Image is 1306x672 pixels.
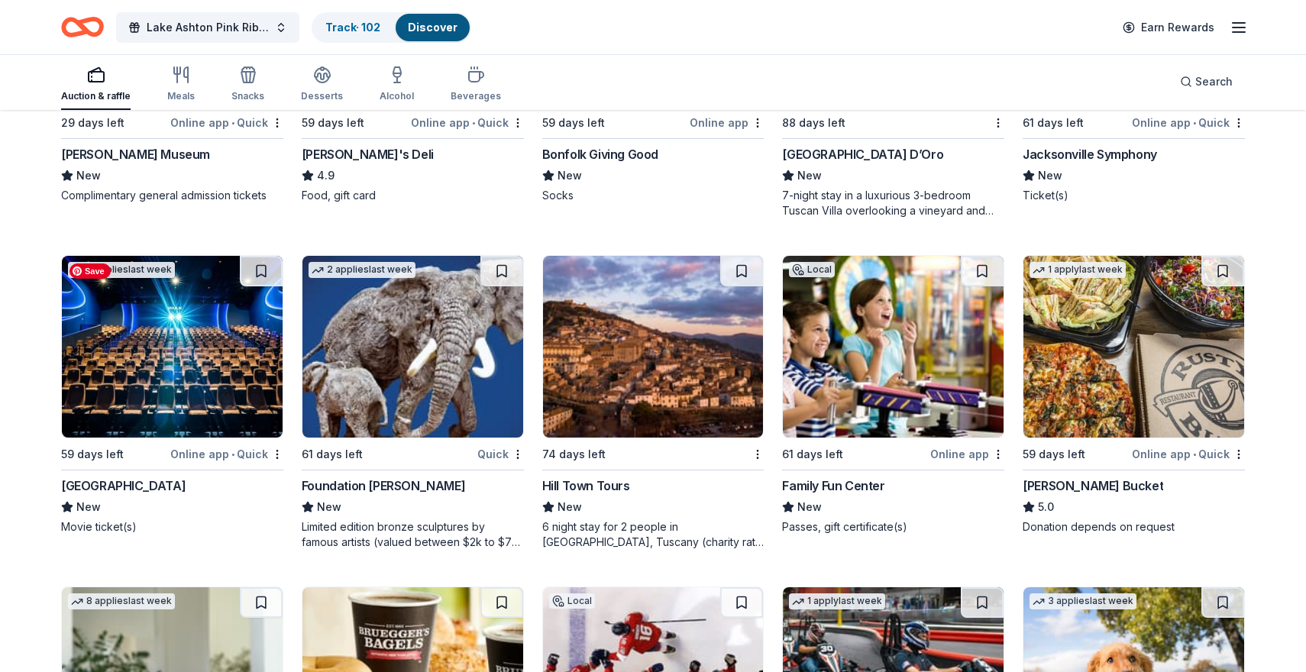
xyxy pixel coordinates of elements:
div: Meals [167,90,195,102]
div: Desserts [301,90,343,102]
img: Image for Hill Town Tours [543,256,764,438]
span: • [1193,117,1196,129]
div: [GEOGRAPHIC_DATA] [61,477,186,495]
div: 88 days left [782,114,845,132]
span: New [317,498,341,516]
button: Track· 102Discover [312,12,471,43]
span: • [231,448,234,460]
div: Online app [690,113,764,132]
div: Online app [930,444,1004,464]
div: 59 days left [542,114,605,132]
span: • [1193,448,1196,460]
span: Save [70,263,111,279]
div: Bonfolk Giving Good [542,145,658,163]
div: Auction & raffle [61,90,131,102]
div: Foundation [PERSON_NAME] [302,477,465,495]
div: 61 days left [302,445,363,464]
div: 6 night stay for 2 people in [GEOGRAPHIC_DATA], Tuscany (charity rate is $1380; retails at $2200;... [542,519,765,550]
div: Online app Quick [170,444,283,464]
span: New [797,166,822,185]
div: Alcohol [380,90,414,102]
a: Image for Family Fun CenterLocal61 days leftOnline appFamily Fun CenterNewPasses, gift certificat... [782,255,1004,535]
div: Hill Town Tours [542,477,630,495]
div: 2 applies last week [309,262,415,278]
div: 3 applies last week [1030,593,1136,609]
div: Local [789,262,835,277]
div: [PERSON_NAME]'s Deli [302,145,434,163]
div: 61 days left [1023,114,1084,132]
a: Image for Rusty Bucket1 applylast week59 days leftOnline app•Quick[PERSON_NAME] Bucket5.0Donation... [1023,255,1245,535]
div: [PERSON_NAME] Bucket [1023,477,1163,495]
div: Online app Quick [170,113,283,132]
a: Image for Hill Town Tours 74 days leftHill Town ToursNew6 night stay for 2 people in [GEOGRAPHIC_... [542,255,765,550]
div: 59 days left [1023,445,1085,464]
div: 1 apply last week [789,593,885,609]
a: Track· 102 [325,21,380,34]
img: Image for Foundation Michelangelo [302,256,523,438]
a: Earn Rewards [1114,14,1224,41]
div: Ticket(s) [1023,188,1245,203]
span: New [76,498,101,516]
img: Image for Cinépolis [62,256,283,438]
div: [GEOGRAPHIC_DATA] D’Oro [782,145,943,163]
div: 59 days left [61,445,124,464]
div: Complimentary general admission tickets [61,188,283,203]
div: 8 applies last week [68,593,175,609]
button: Search [1168,66,1245,97]
div: [PERSON_NAME] Museum [61,145,210,163]
img: Image for Family Fun Center [783,256,1004,438]
a: Image for Foundation Michelangelo2 applieslast week61 days leftQuickFoundation [PERSON_NAME]NewLi... [302,255,524,550]
span: • [231,117,234,129]
div: Donation depends on request [1023,519,1245,535]
div: 7-night stay in a luxurious 3-bedroom Tuscan Villa overlooking a vineyard and the ancient walled ... [782,188,1004,218]
button: Snacks [231,60,264,110]
span: Lake Ashton Pink Ribbon [MEDICAL_DATA] Golf Tournament [147,18,269,37]
div: Quick [477,444,524,464]
div: Food, gift card [302,188,524,203]
button: Meals [167,60,195,110]
div: 74 days left [542,445,606,464]
button: Desserts [301,60,343,110]
div: Socks [542,188,765,203]
div: Snacks [231,90,264,102]
a: Image for Cinépolis3 applieslast week59 days leftOnline app•Quick[GEOGRAPHIC_DATA]NewMovie ticket(s) [61,255,283,535]
div: Jacksonville Symphony [1023,145,1157,163]
button: Auction & raffle [61,60,131,110]
button: Lake Ashton Pink Ribbon [MEDICAL_DATA] Golf Tournament [116,12,299,43]
button: Alcohol [380,60,414,110]
img: Image for Rusty Bucket [1023,256,1244,438]
span: New [1038,166,1062,185]
div: Online app Quick [1132,444,1245,464]
a: Discover [408,21,457,34]
span: New [558,166,582,185]
button: Beverages [451,60,501,110]
div: Online app Quick [1132,113,1245,132]
div: Online app Quick [411,113,524,132]
div: 59 days left [302,114,364,132]
a: Home [61,9,104,45]
span: 5.0 [1038,498,1054,516]
span: New [797,498,822,516]
div: Local [549,593,595,609]
div: Movie ticket(s) [61,519,283,535]
div: 1 apply last week [1030,262,1126,278]
div: 61 days left [782,445,843,464]
span: 4.9 [317,166,335,185]
div: Beverages [451,90,501,102]
div: 3 applies last week [68,262,175,278]
span: New [558,498,582,516]
span: • [472,117,475,129]
span: New [76,166,101,185]
div: Passes, gift certificate(s) [782,519,1004,535]
span: Search [1195,73,1233,91]
div: 29 days left [61,114,124,132]
div: Family Fun Center [782,477,884,495]
div: Limited edition bronze sculptures by famous artists (valued between $2k to $7k; proceeds will spl... [302,519,524,550]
